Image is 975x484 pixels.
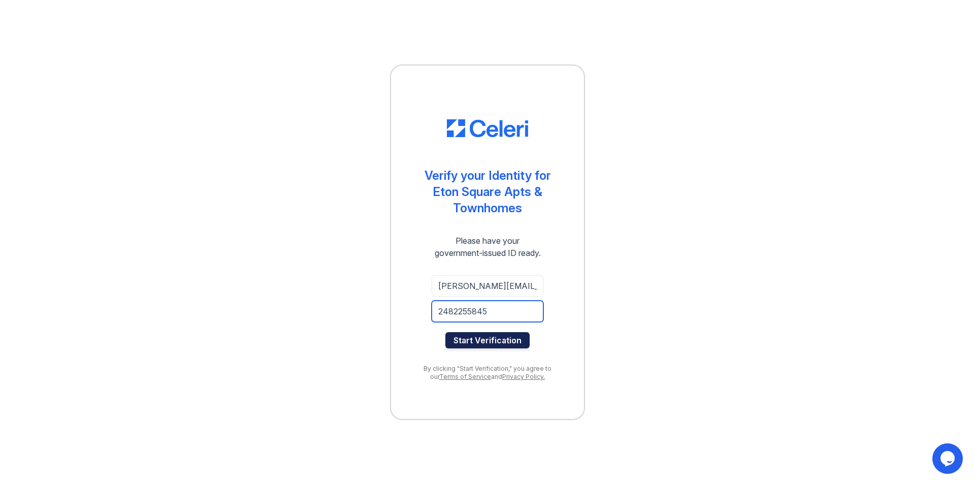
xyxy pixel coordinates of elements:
[502,373,545,380] a: Privacy Policy.
[445,332,530,348] button: Start Verification
[447,119,528,138] img: CE_Logo_Blue-a8612792a0a2168367f1c8372b55b34899dd931a85d93a1a3d3e32e68fde9ad4.png
[432,275,543,297] input: Email
[416,235,559,259] div: Please have your government-issued ID ready.
[439,373,491,380] a: Terms of Service
[411,168,564,216] div: Verify your Identity for Eton Square Apts & Townhomes
[411,365,564,381] div: By clicking "Start Verification," you agree to our and
[432,301,543,322] input: Phone
[932,443,965,474] iframe: chat widget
